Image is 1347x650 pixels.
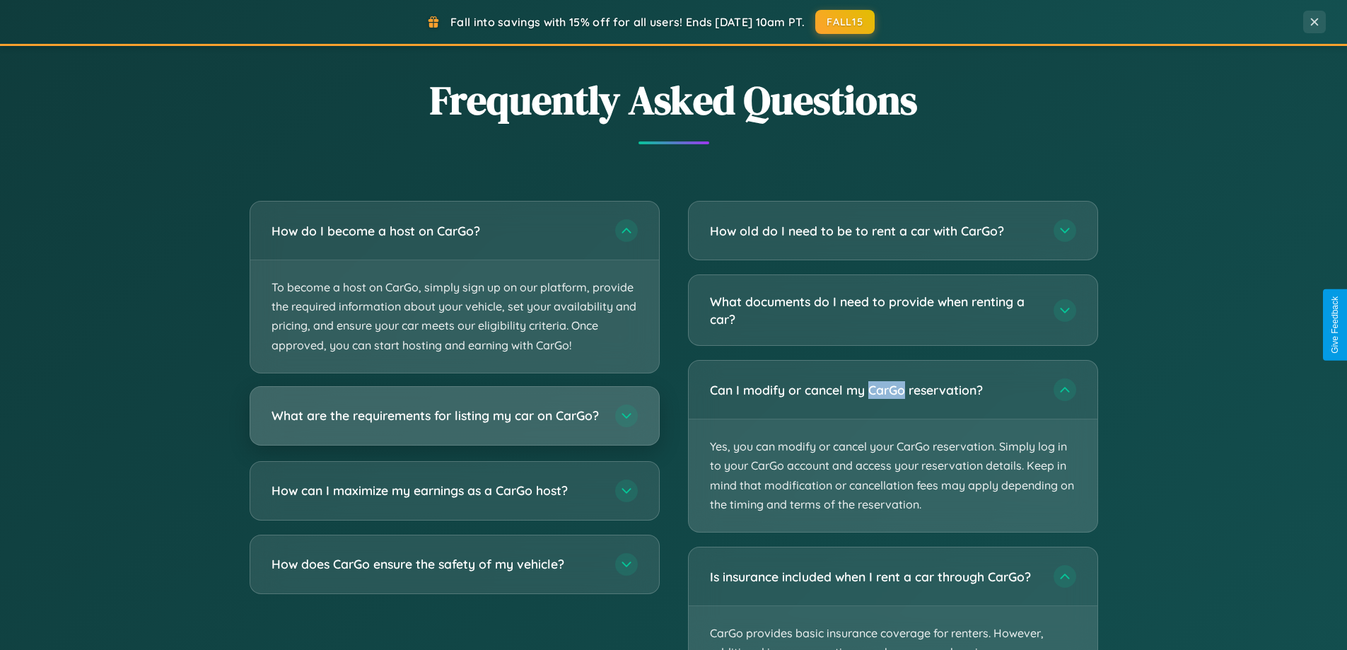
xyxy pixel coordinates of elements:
h3: How can I maximize my earnings as a CarGo host? [272,482,601,499]
p: Yes, you can modify or cancel your CarGo reservation. Simply log in to your CarGo account and acc... [689,419,1097,532]
h3: What documents do I need to provide when renting a car? [710,293,1039,327]
h3: Is insurance included when I rent a car through CarGo? [710,568,1039,586]
h3: Can I modify or cancel my CarGo reservation? [710,381,1039,399]
button: FALL15 [815,10,875,34]
h3: How do I become a host on CarGo? [272,222,601,240]
h3: What are the requirements for listing my car on CarGo? [272,407,601,424]
h3: How old do I need to be to rent a car with CarGo? [710,222,1039,240]
span: Fall into savings with 15% off for all users! Ends [DATE] 10am PT. [450,15,805,29]
h3: How does CarGo ensure the safety of my vehicle? [272,555,601,573]
div: Give Feedback [1330,296,1340,354]
p: To become a host on CarGo, simply sign up on our platform, provide the required information about... [250,260,659,373]
h2: Frequently Asked Questions [250,73,1098,127]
